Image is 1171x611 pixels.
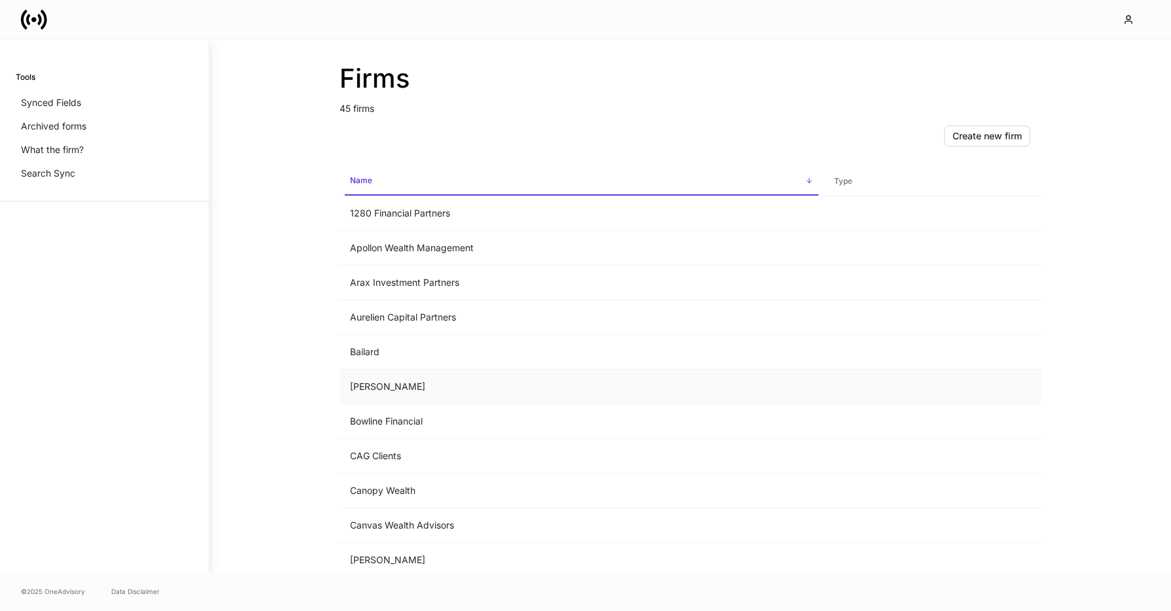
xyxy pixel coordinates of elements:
[16,162,193,185] a: Search Sync
[944,126,1030,147] button: Create new firm
[111,586,160,597] a: Data Disclaimer
[953,131,1022,141] div: Create new firm
[340,231,824,266] td: Apollon Wealth Management
[16,114,193,138] a: Archived forms
[340,474,824,508] td: Canopy Wealth
[834,175,852,187] h6: Type
[345,167,818,196] span: Name
[340,370,824,404] td: [PERSON_NAME]
[21,586,85,597] span: © 2025 OneAdvisory
[340,300,824,335] td: Aurelien Capital Partners
[21,96,81,109] p: Synced Fields
[340,335,824,370] td: Bailard
[350,174,372,186] h6: Name
[16,138,193,162] a: What the firm?
[340,543,824,578] td: [PERSON_NAME]
[21,120,86,133] p: Archived forms
[21,143,84,156] p: What the firm?
[340,196,824,231] td: 1280 Financial Partners
[340,266,824,300] td: Arax Investment Partners
[340,404,824,439] td: Bowline Financial
[16,71,35,83] h6: Tools
[340,94,1041,115] p: 45 firms
[340,63,1041,94] h2: Firms
[16,91,193,114] a: Synced Fields
[340,508,824,543] td: Canvas Wealth Advisors
[829,168,1036,195] span: Type
[21,167,75,180] p: Search Sync
[340,439,824,474] td: CAG Clients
